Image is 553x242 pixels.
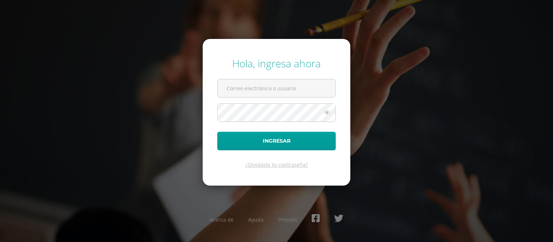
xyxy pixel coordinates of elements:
[217,132,336,150] button: Ingresar
[217,56,336,70] div: Hola, ingresa ahora
[248,216,264,223] a: Ayuda
[210,216,234,223] a: Acerca de
[218,79,335,97] input: Correo electrónico o usuario
[278,216,297,223] a: Presskit
[245,161,308,168] a: ¿Olvidaste tu contraseña?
